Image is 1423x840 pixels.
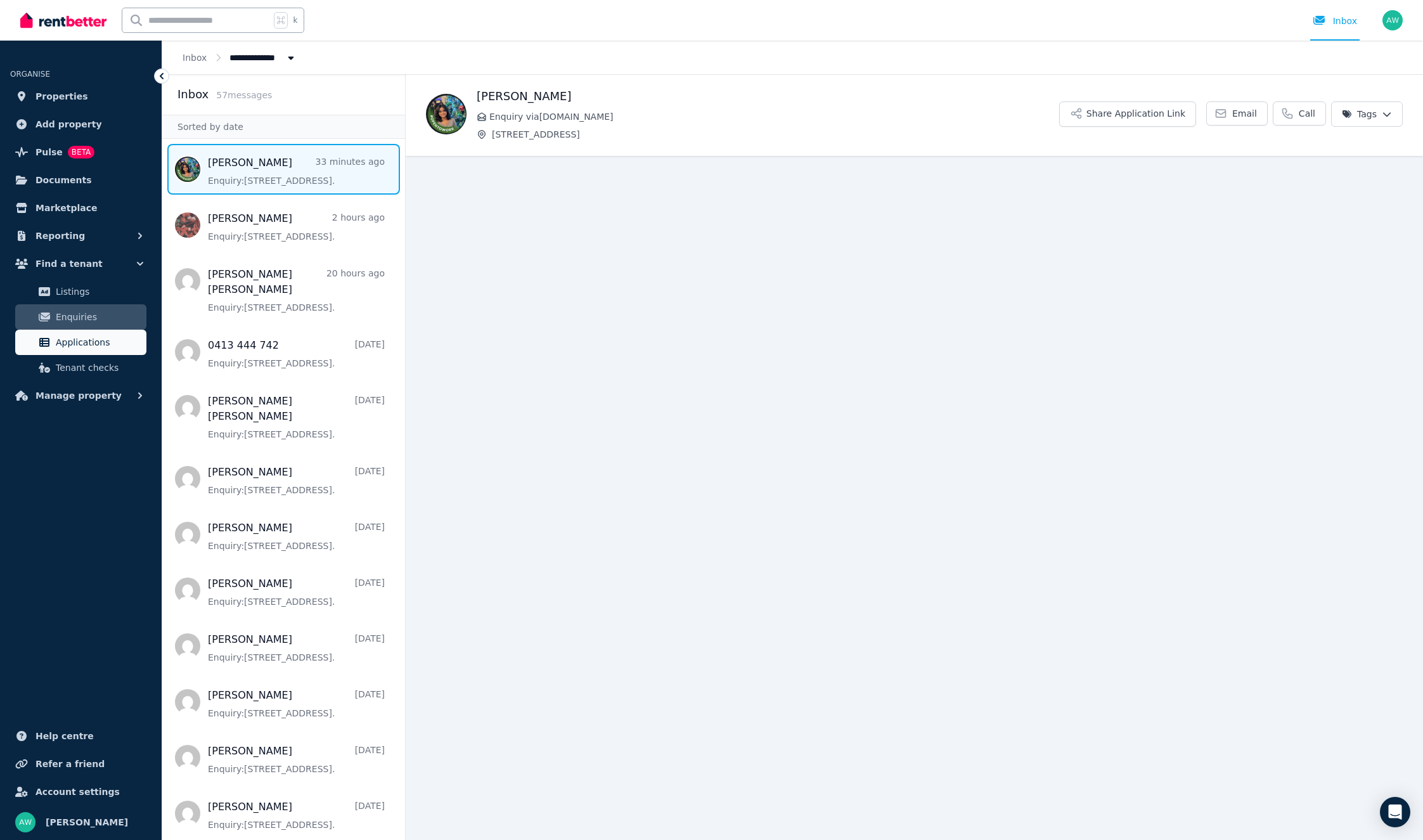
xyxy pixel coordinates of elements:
[10,723,151,749] a: Help centre
[35,145,63,160] span: Pulse
[208,155,385,187] a: [PERSON_NAME]33 minutes agoEnquiry:[STREET_ADDRESS].
[35,784,120,799] span: Account settings
[208,394,385,441] a: [PERSON_NAME] [PERSON_NAME][DATE]Enquiry:[STREET_ADDRESS].
[1342,108,1377,120] span: Tags
[208,338,385,370] a: 0413 444 742[DATE]Enquiry:[STREET_ADDRESS].
[10,139,151,165] a: PulseBETA
[10,112,151,137] a: Add property
[56,335,141,350] span: Applications
[1382,10,1403,30] img: Andrew Wong
[35,728,94,744] span: Help centre
[177,86,209,103] h2: Inbox
[477,87,1059,105] h1: [PERSON_NAME]
[56,360,141,375] span: Tenant checks
[10,195,151,221] a: Marketplace
[20,11,106,30] img: RentBetter
[162,41,318,74] nav: Breadcrumb
[35,117,102,132] span: Add property
[10,167,151,193] a: Documents
[1313,15,1357,27] div: Inbox
[208,576,385,608] a: [PERSON_NAME][DATE]Enquiry:[STREET_ADDRESS].
[208,267,385,314] a: [PERSON_NAME] [PERSON_NAME]20 hours agoEnquiry:[STREET_ADDRESS].
[1273,101,1326,126] a: Call
[1299,107,1315,120] span: Call
[15,279,146,304] a: Listings
[35,89,88,104] span: Properties
[1380,797,1410,827] div: Open Intercom Messenger
[46,815,128,830] span: [PERSON_NAME]
[10,70,50,79] span: ORGANISE
[15,304,146,330] a: Enquiries
[1059,101,1196,127] button: Share Application Link
[35,200,97,216] span: Marketplace
[1331,101,1403,127] button: Tags
[35,172,92,188] span: Documents
[10,751,151,777] a: Refer a friend
[293,15,297,25] span: k
[10,779,151,804] a: Account settings
[208,520,385,552] a: [PERSON_NAME][DATE]Enquiry:[STREET_ADDRESS].
[1232,107,1257,120] span: Email
[15,812,35,832] img: Andrew Wong
[35,256,103,271] span: Find a tenant
[208,799,385,831] a: [PERSON_NAME][DATE]Enquiry:[STREET_ADDRESS].
[162,115,405,139] div: Sorted by date
[183,53,207,63] a: Inbox
[208,632,385,664] a: [PERSON_NAME][DATE]Enquiry:[STREET_ADDRESS].
[15,355,146,380] a: Tenant checks
[489,110,1059,123] span: Enquiry via [DOMAIN_NAME]
[15,330,146,355] a: Applications
[35,756,105,772] span: Refer a friend
[1206,101,1268,126] a: Email
[10,251,151,276] button: Find a tenant
[208,688,385,720] a: [PERSON_NAME][DATE]Enquiry:[STREET_ADDRESS].
[426,94,467,134] img: Cassandra Reuben
[10,383,151,408] button: Manage property
[10,84,151,109] a: Properties
[216,90,272,100] span: 57 message s
[492,128,1059,141] span: [STREET_ADDRESS]
[35,388,122,403] span: Manage property
[35,228,85,243] span: Reporting
[10,223,151,249] button: Reporting
[208,211,385,243] a: [PERSON_NAME]2 hours agoEnquiry:[STREET_ADDRESS].
[68,146,94,158] span: BETA
[208,465,385,496] a: [PERSON_NAME][DATE]Enquiry:[STREET_ADDRESS].
[208,744,385,775] a: [PERSON_NAME][DATE]Enquiry:[STREET_ADDRESS].
[56,284,141,299] span: Listings
[56,309,141,325] span: Enquiries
